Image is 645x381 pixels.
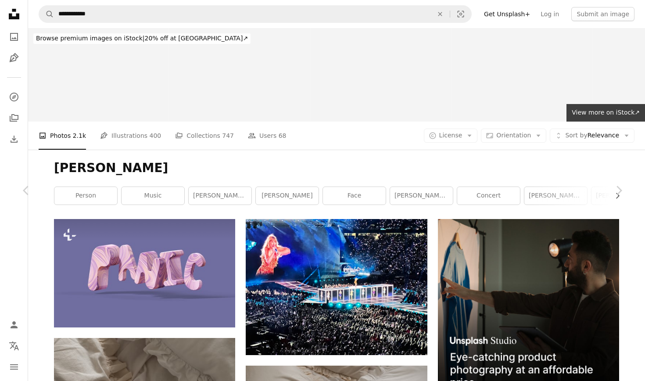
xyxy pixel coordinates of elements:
[535,7,564,21] a: Log in
[248,122,287,150] a: Users 68
[5,28,23,46] a: Photos
[246,283,427,291] a: a crowd of people watching a woman on a stage
[571,7,634,21] button: Submit an image
[100,122,161,150] a: Illustrations 400
[572,109,640,116] span: View more on iStock ↗
[39,6,54,22] button: Search Unsplash
[222,131,234,140] span: 747
[565,131,619,140] span: Relevance
[496,132,531,139] span: Orientation
[450,6,471,22] button: Visual search
[481,129,546,143] button: Orientation
[36,35,248,42] span: 20% off at [GEOGRAPHIC_DATA] ↗
[279,131,287,140] span: 68
[54,219,235,327] img: a wooden type of the word panic on a purple background
[457,187,520,205] a: concert
[5,316,23,334] a: Log in / Sign up
[175,122,234,150] a: Collections 747
[550,129,634,143] button: Sort byRelevance
[54,269,235,277] a: a wooden type of the word panic on a purple background
[54,187,117,205] a: person
[524,187,587,205] a: [PERSON_NAME] reputation
[150,131,161,140] span: 400
[5,109,23,127] a: Collections
[479,7,535,21] a: Get Unsplash+
[5,358,23,376] button: Menu
[592,148,645,233] a: Next
[430,6,450,22] button: Clear
[565,132,587,139] span: Sort by
[54,160,619,176] h1: [PERSON_NAME]
[39,5,472,23] form: Find visuals sitewide
[439,132,462,139] span: License
[323,187,386,205] a: face
[424,129,478,143] button: License
[256,187,319,205] a: [PERSON_NAME]
[5,49,23,67] a: Illustrations
[390,187,453,205] a: [PERSON_NAME] concert
[5,337,23,355] button: Language
[5,88,23,106] a: Explore
[5,130,23,148] a: Download History
[189,187,251,205] a: [PERSON_NAME] 1989
[246,219,427,355] img: a crowd of people watching a woman on a stage
[566,104,645,122] a: View more on iStock↗
[28,28,256,49] a: Browse premium images on iStock|20% off at [GEOGRAPHIC_DATA]↗
[36,35,144,42] span: Browse premium images on iStock |
[122,187,184,205] a: music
